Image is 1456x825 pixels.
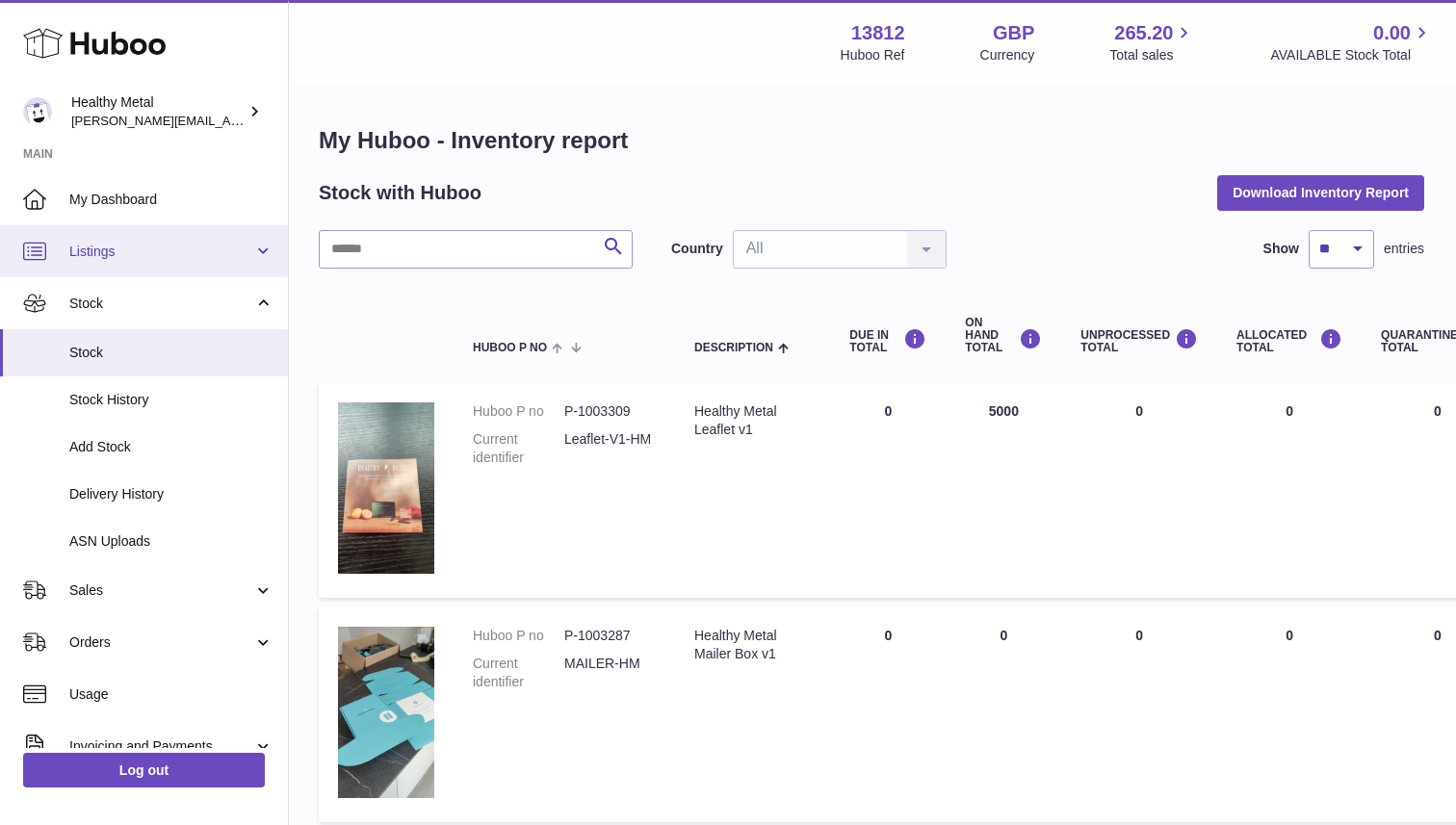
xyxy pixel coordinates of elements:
span: 265.20 [1114,20,1173,46]
span: 0.00 [1373,20,1411,46]
span: Huboo P no [473,342,547,354]
span: AVAILABLE Stock Total [1270,46,1433,64]
label: Show [1263,240,1299,258]
div: Healthy Metal Leaflet v1 [694,402,811,439]
dd: MAILER-HM [564,655,656,691]
span: Usage [69,685,273,704]
span: Sales [69,581,253,600]
dd: Leaflet-V1-HM [564,430,656,467]
span: Total sales [1109,46,1195,64]
dt: Huboo P no [473,402,564,421]
td: 0 [830,607,946,822]
div: UNPROCESSED Total [1080,328,1198,354]
span: Invoicing and Payments [69,737,253,756]
dd: P-1003309 [564,402,656,421]
td: 0 [946,607,1061,822]
dt: Huboo P no [473,627,564,645]
a: Log out [23,753,265,787]
span: entries [1384,240,1424,258]
td: 0 [1217,607,1362,822]
div: DUE IN TOTAL [849,328,926,354]
div: Healthy Metal [71,93,245,130]
div: ON HAND Total [965,317,1042,355]
a: 265.20 Total sales [1109,20,1195,64]
span: Stock [69,344,273,362]
img: product image [338,627,434,798]
strong: 13812 [851,20,905,46]
dt: Current identifier [473,655,564,691]
td: 0 [1061,607,1217,822]
strong: GBP [993,20,1034,46]
span: Description [694,342,773,354]
td: 0 [1061,383,1217,598]
span: Add Stock [69,438,273,456]
span: My Dashboard [69,191,273,209]
div: Healthy Metal Mailer Box v1 [694,627,811,663]
div: Huboo Ref [841,46,905,64]
span: 0 [1434,628,1442,643]
td: 0 [830,383,946,598]
div: Currency [980,46,1035,64]
span: Orders [69,633,253,652]
span: Listings [69,243,253,261]
h1: My Huboo - Inventory report [319,125,1424,156]
span: Stock History [69,391,273,409]
span: Stock [69,295,253,313]
dd: P-1003287 [564,627,656,645]
span: ASN Uploads [69,532,273,551]
img: product image [338,402,434,574]
button: Download Inventory Report [1217,175,1424,210]
td: 0 [1217,383,1362,598]
span: [PERSON_NAME][EMAIL_ADDRESS][DOMAIN_NAME] [71,113,386,128]
label: Country [671,240,723,258]
img: jose@healthy-metal.com [23,97,52,126]
div: ALLOCATED Total [1236,328,1342,354]
span: 0 [1434,403,1442,419]
a: 0.00 AVAILABLE Stock Total [1270,20,1433,64]
td: 5000 [946,383,1061,598]
dt: Current identifier [473,430,564,467]
h2: Stock with Huboo [319,180,481,206]
span: Delivery History [69,485,273,503]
